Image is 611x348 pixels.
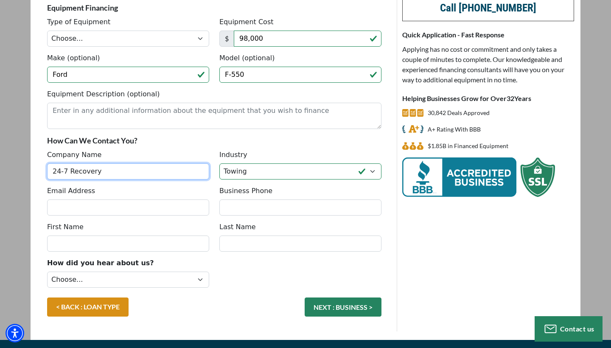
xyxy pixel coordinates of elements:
button: Contact us [535,316,603,342]
p: How Can We Contact You? [47,135,381,146]
label: Email Address [47,186,95,196]
label: Company Name [47,150,101,160]
label: Equipment Cost [219,17,274,27]
a: < BACK : LOAN TYPE [47,297,129,317]
div: Accessibility Menu [6,324,24,342]
label: Equipment Description (optional) [47,89,160,99]
p: 30,842 Deals Approved [428,108,490,118]
p: Helping Businesses Grow for Over Years [402,93,574,104]
iframe: reCAPTCHA [219,258,348,291]
label: Industry [219,150,247,160]
p: Applying has no cost or commitment and only takes a couple of minutes to complete. Our knowledgea... [402,44,574,85]
label: Model (optional) [219,53,275,63]
label: How did you hear about us? [47,258,154,268]
p: $1,849,371,698 in Financed Equipment [428,141,508,151]
a: call (847) 897-2499 [440,2,536,14]
label: Type of Equipment [47,17,110,27]
p: Equipment Financing [47,3,381,13]
label: Make (optional) [47,53,100,63]
img: BBB Acredited Business and SSL Protection [402,157,555,197]
p: A+ Rating With BBB [428,124,481,135]
label: First Name [47,222,84,232]
span: $ [219,31,234,47]
p: Quick Application - Fast Response [402,30,574,40]
span: 32 [507,94,514,102]
span: Contact us [560,325,594,333]
label: Business Phone [219,186,272,196]
button: NEXT : BUSINESS > [305,297,381,317]
label: Last Name [219,222,256,232]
